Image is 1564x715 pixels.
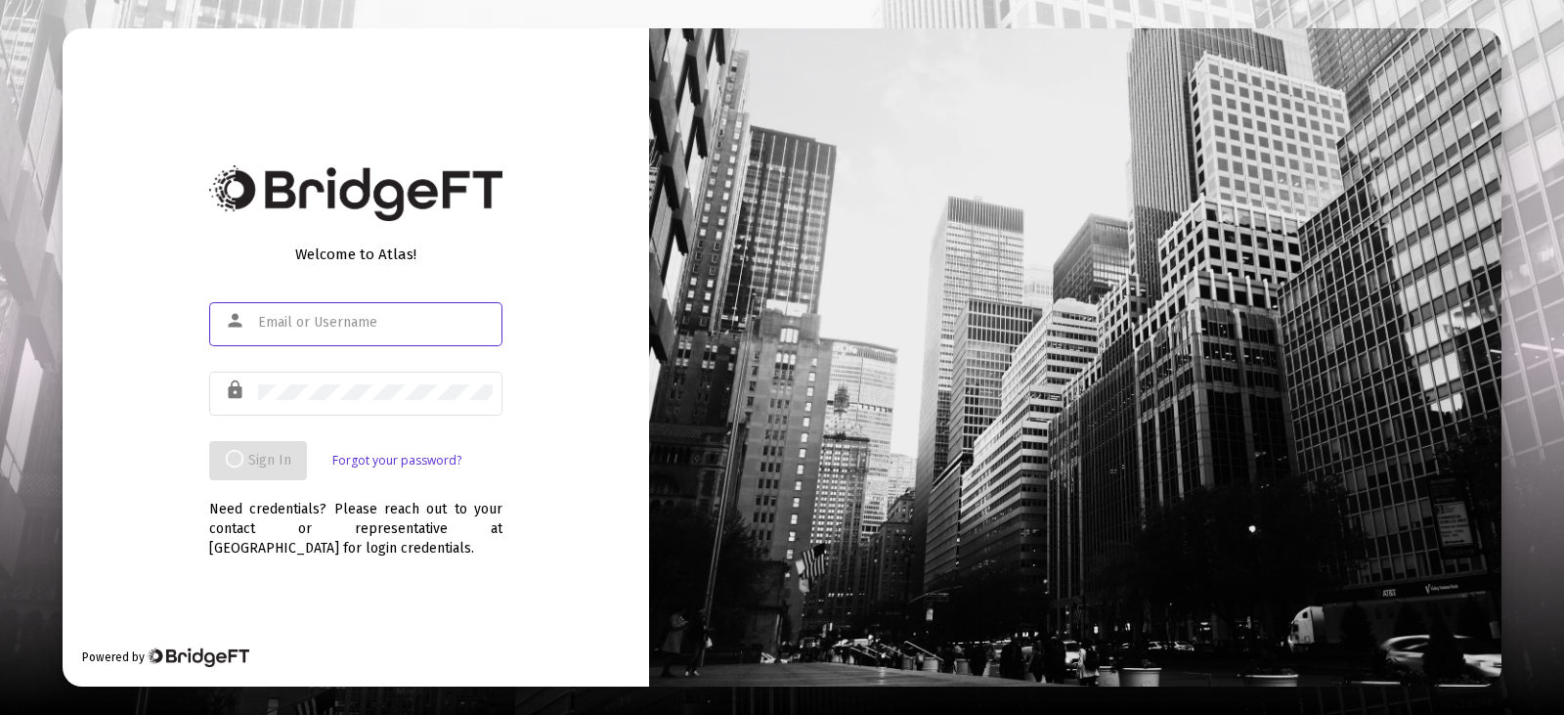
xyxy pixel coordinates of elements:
[209,441,307,480] button: Sign In
[209,165,502,221] img: Bridge Financial Technology Logo
[225,309,248,333] mat-icon: person
[209,245,502,264] div: Welcome to Atlas!
[332,451,461,470] a: Forgot your password?
[82,648,249,667] div: Powered by
[225,452,291,469] span: Sign In
[147,648,249,667] img: Bridge Financial Technology Logo
[225,379,248,402] mat-icon: lock
[258,315,493,331] input: Email or Username
[209,480,502,559] div: Need credentials? Please reach out to your contact or representative at [GEOGRAPHIC_DATA] for log...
